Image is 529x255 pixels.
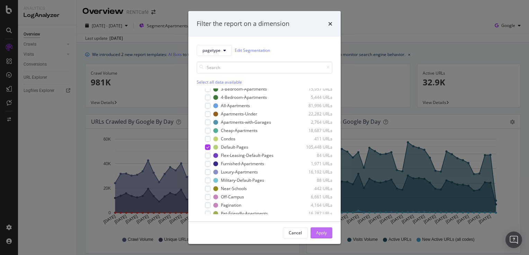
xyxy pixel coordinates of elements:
div: Apartments-Under [221,111,257,117]
div: 4-Bedroom-Apartments [221,94,267,100]
div: 6,661 URLs [298,194,332,200]
div: 105,448 URLs [298,144,332,150]
div: All-Apartments [221,103,250,108]
div: 411 URLs [298,136,332,142]
div: Luxury-Apartments [221,169,258,175]
div: Open Intercom Messenger [505,232,522,248]
div: 18,687 URLs [298,127,332,133]
div: modal [188,11,341,244]
div: 16,192 URLs [298,169,332,175]
div: 1,971 URLs [298,161,332,167]
div: 15,957 URLs [298,86,332,92]
div: times [328,19,332,28]
a: Edit Segmentation [235,47,270,54]
div: Off-Campus [221,194,244,200]
div: Default-Pages [221,144,248,150]
div: 84 URLs [298,152,332,158]
div: Pagination [221,202,241,208]
div: Apartments-with-Garages [221,119,271,125]
div: Military-Default-Pages [221,177,264,183]
input: Search [197,62,332,74]
div: 3-Bedroom-Apartments [221,86,267,92]
div: Cheap-Apartments [221,127,258,133]
div: Pet-Friendly-Apartments [221,210,268,216]
div: 4,164 URLs [298,202,332,208]
button: pagetype [197,45,232,56]
div: 81,996 URLs [298,103,332,108]
div: Filter the report on a dimension [197,19,289,28]
button: Cancel [283,227,308,238]
div: 5,444 URLs [298,94,332,100]
div: Near-Schools [221,186,247,191]
div: 442 URLs [298,186,332,191]
span: pagetype [203,47,221,53]
button: Apply [311,227,332,238]
div: Flex-Leasing-Default-Pages [221,152,274,158]
div: 16,287 URLs [298,210,332,216]
div: Cancel [289,230,302,236]
div: 22,282 URLs [298,111,332,117]
div: Apply [316,230,327,236]
div: Select all data available [197,79,332,85]
div: 88 URLs [298,177,332,183]
div: Condos [221,136,235,142]
div: Furnished-Apartments [221,161,264,167]
div: 2,764 URLs [298,119,332,125]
